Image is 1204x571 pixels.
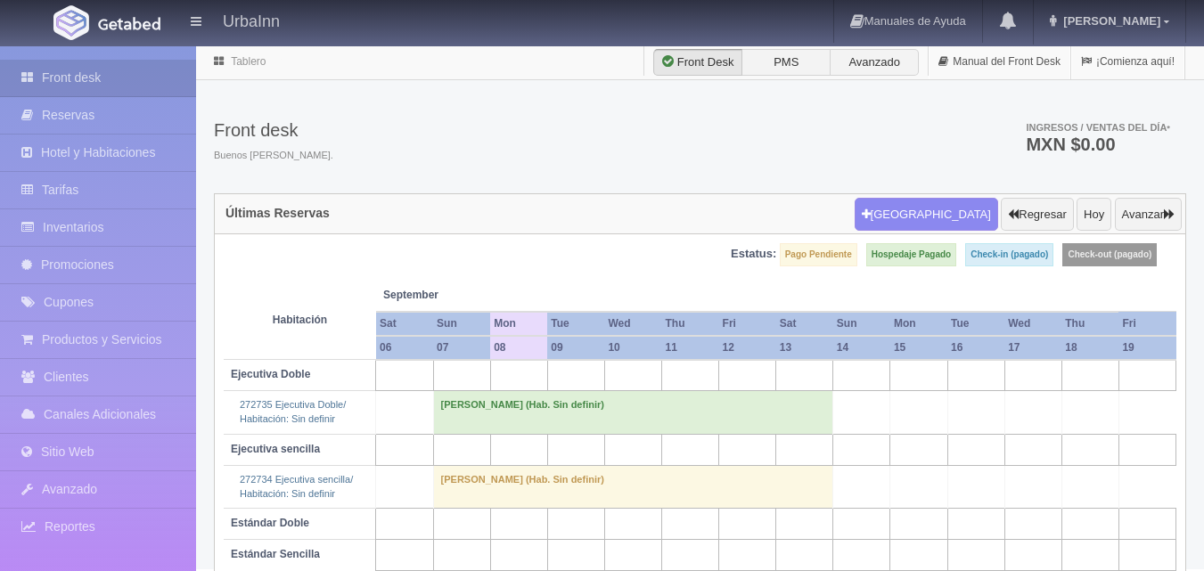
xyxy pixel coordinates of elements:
[1001,198,1073,232] button: Regresar
[214,120,333,140] h3: Front desk
[604,312,661,336] th: Wed
[376,336,433,360] th: 06
[929,45,1070,79] a: Manual del Front Desk
[53,5,89,40] img: Getabed
[1077,198,1111,232] button: Hoy
[653,49,742,76] label: Front Desk
[433,465,833,508] td: [PERSON_NAME] (Hab. Sin definir)
[383,288,483,303] span: September
[1061,312,1118,336] th: Thu
[547,312,604,336] th: Tue
[231,548,320,560] b: Estándar Sencilla
[490,336,547,360] th: 08
[1118,336,1175,360] th: 19
[947,312,1004,336] th: Tue
[433,312,490,336] th: Sun
[1061,336,1118,360] th: 18
[231,55,266,68] a: Tablero
[855,198,998,232] button: [GEOGRAPHIC_DATA]
[231,517,309,529] b: Estándar Doble
[490,312,547,336] th: Mon
[780,243,857,266] label: Pago Pendiente
[866,243,956,266] label: Hospedaje Pagado
[223,9,280,31] h4: UrbaInn
[731,246,776,263] label: Estatus:
[776,336,833,360] th: 13
[830,49,919,76] label: Avanzado
[240,474,353,499] a: 272734 Ejecutiva sencilla/Habitación: Sin definir
[719,312,776,336] th: Fri
[947,336,1004,360] th: 16
[604,336,661,360] th: 10
[214,149,333,163] span: Buenos [PERSON_NAME].
[833,336,890,360] th: 14
[231,443,320,455] b: Ejecutiva sencilla
[833,312,890,336] th: Sun
[1004,312,1061,336] th: Wed
[719,336,776,360] th: 12
[890,312,947,336] th: Mon
[433,391,833,434] td: [PERSON_NAME] (Hab. Sin definir)
[1004,336,1061,360] th: 17
[433,336,490,360] th: 07
[547,336,604,360] th: 09
[662,312,719,336] th: Thu
[240,399,346,424] a: 272735 Ejecutiva Doble/Habitación: Sin definir
[776,312,833,336] th: Sat
[1115,198,1182,232] button: Avanzar
[1118,312,1175,336] th: Fri
[231,368,310,380] b: Ejecutiva Doble
[1062,243,1157,266] label: Check-out (pagado)
[965,243,1053,266] label: Check-in (pagado)
[98,17,160,30] img: Getabed
[662,336,719,360] th: 11
[225,207,330,220] h4: Últimas Reservas
[1071,45,1184,79] a: ¡Comienza aquí!
[1059,14,1160,28] span: [PERSON_NAME]
[1026,135,1170,153] h3: MXN $0.00
[273,314,327,326] strong: Habitación
[376,312,433,336] th: Sat
[890,336,947,360] th: 15
[741,49,831,76] label: PMS
[1026,122,1170,133] span: Ingresos / Ventas del día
